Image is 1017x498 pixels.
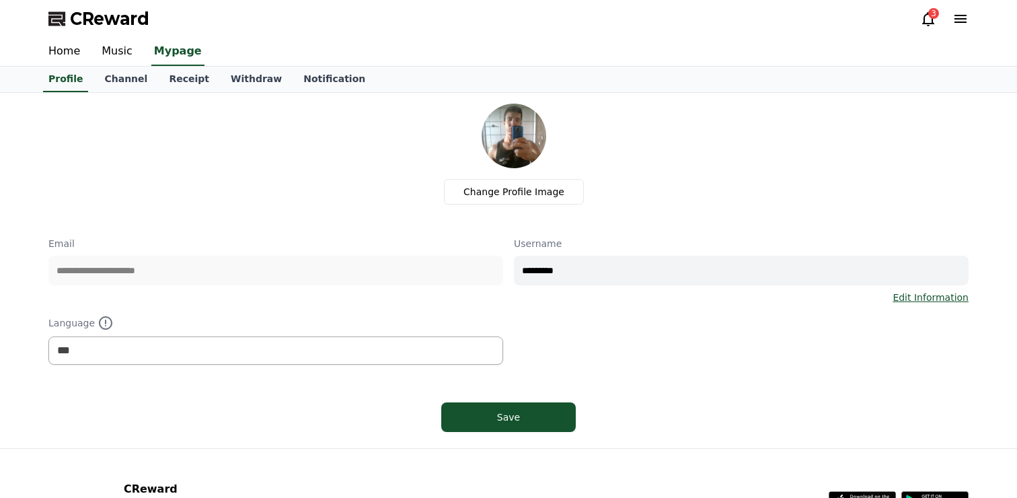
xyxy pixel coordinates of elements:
[928,8,939,19] div: 3
[441,402,576,432] button: Save
[48,237,503,250] p: Email
[293,67,376,92] a: Notification
[70,8,149,30] span: CReward
[48,8,149,30] a: CReward
[893,291,969,304] a: Edit Information
[48,315,503,331] p: Language
[468,411,549,424] div: Save
[158,67,220,92] a: Receipt
[444,179,584,205] label: Change Profile Image
[91,38,143,66] a: Music
[124,481,349,497] p: CReward
[514,237,969,250] p: Username
[482,104,546,168] img: profile_image
[220,67,293,92] a: Withdraw
[920,11,936,27] a: 3
[38,38,91,66] a: Home
[43,67,88,92] a: Profile
[151,38,204,66] a: Mypage
[93,67,158,92] a: Channel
